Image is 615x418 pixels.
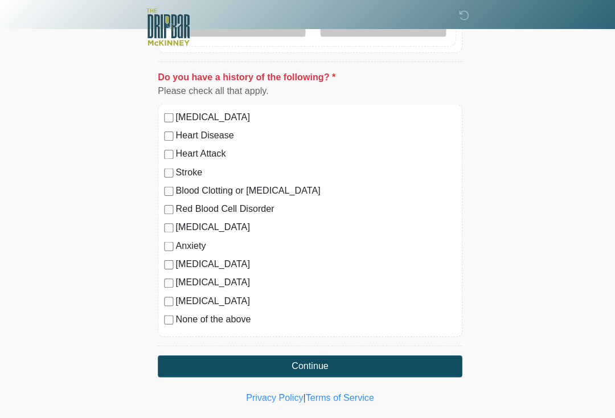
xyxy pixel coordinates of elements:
[174,237,452,251] label: Anxiety
[163,258,172,267] input: [MEDICAL_DATA]
[163,276,172,285] input: [MEDICAL_DATA]
[174,128,452,141] label: Heart Disease
[303,390,371,399] a: Terms of Service
[145,9,188,46] img: The DRIPBaR - McKinney Logo
[174,219,452,232] label: [MEDICAL_DATA]
[174,255,452,269] label: [MEDICAL_DATA]
[163,167,172,176] input: Stroke
[157,70,333,84] label: Do you have a history of the following?
[163,203,172,212] input: Red Blood Cell Disorder
[301,390,303,399] a: |
[157,353,458,374] button: Continue
[174,146,452,159] label: Heart Attack
[174,310,452,323] label: None of the above
[244,390,301,399] a: Privacy Policy
[174,109,452,123] label: [MEDICAL_DATA]
[163,240,172,249] input: Anxiety
[163,149,172,158] input: Heart Attack
[163,112,172,121] input: [MEDICAL_DATA]
[174,182,452,196] label: Blood Clotting or [MEDICAL_DATA]
[174,292,452,305] label: [MEDICAL_DATA]
[163,185,172,194] input: Blood Clotting or [MEDICAL_DATA]
[163,222,172,231] input: [MEDICAL_DATA]
[157,84,458,97] div: Please check all that apply.
[163,294,172,304] input: [MEDICAL_DATA]
[163,130,172,140] input: Heart Disease
[174,164,452,178] label: Stroke
[174,273,452,287] label: [MEDICAL_DATA]
[163,313,172,322] input: None of the above
[174,200,452,214] label: Red Blood Cell Disorder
